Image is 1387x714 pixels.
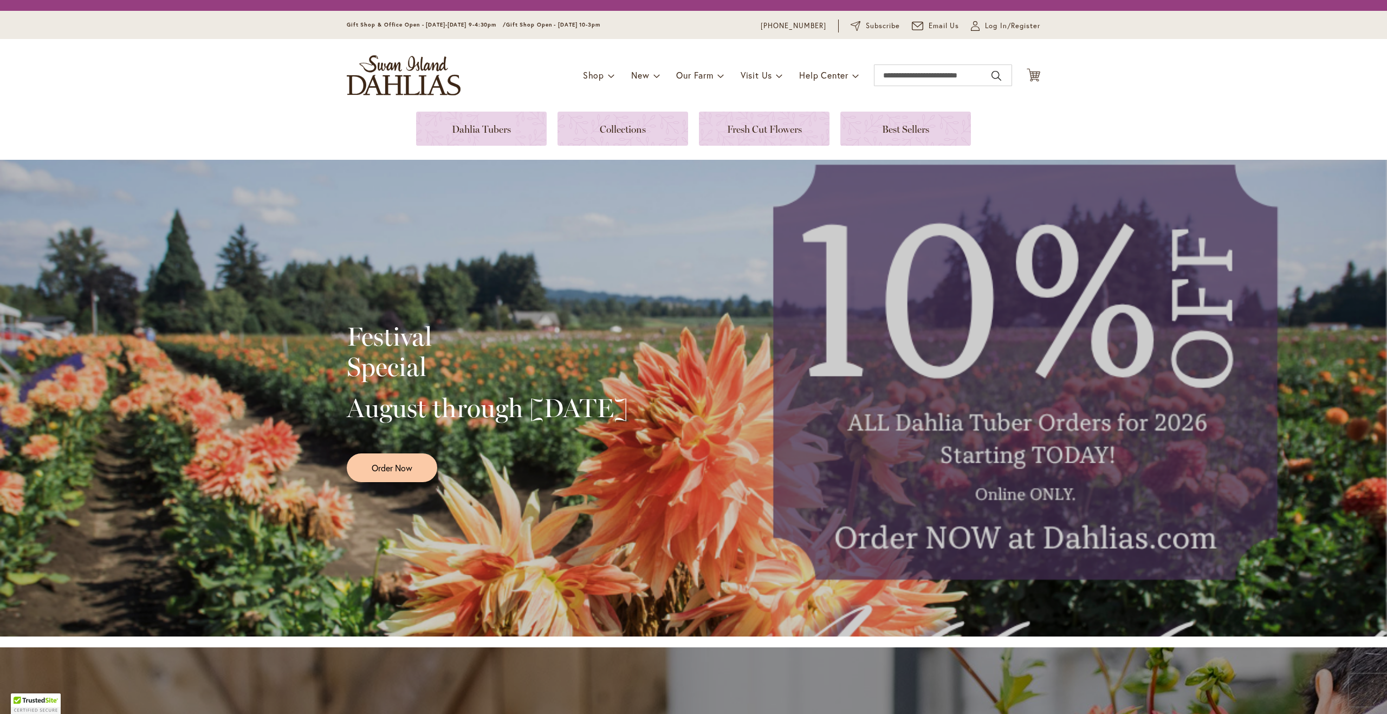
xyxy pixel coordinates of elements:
a: Order Now [347,453,437,482]
span: Gift Shop & Office Open - [DATE]-[DATE] 9-4:30pm / [347,21,506,28]
a: Email Us [912,21,960,31]
span: New [631,69,649,81]
a: [PHONE_NUMBER] [761,21,826,31]
span: Log In/Register [985,21,1040,31]
a: Subscribe [851,21,900,31]
a: store logo [347,55,461,95]
span: Subscribe [866,21,900,31]
button: Search [991,67,1001,85]
h2: Festival Special [347,321,628,382]
h2: August through [DATE] [347,393,628,423]
span: Shop [583,69,604,81]
span: Email Us [929,21,960,31]
a: Log In/Register [971,21,1040,31]
span: Order Now [372,462,412,474]
span: Our Farm [676,69,713,81]
span: Gift Shop Open - [DATE] 10-3pm [506,21,600,28]
span: Visit Us [741,69,772,81]
span: Help Center [799,69,848,81]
